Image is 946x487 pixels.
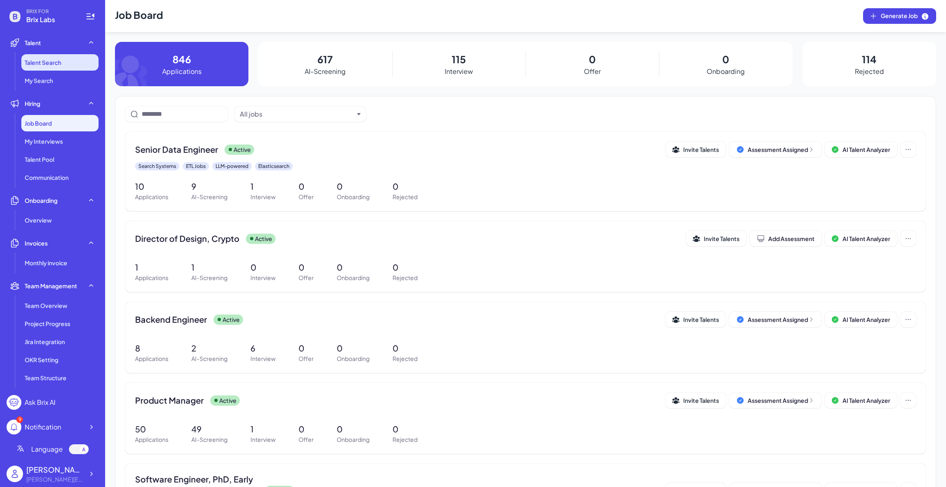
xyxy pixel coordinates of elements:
[255,162,293,170] div: Elasticsearch
[25,119,52,127] span: Job Board
[748,145,815,154] div: Assessment Assigned
[250,273,276,282] p: Interview
[135,273,168,282] p: Applications
[191,354,227,363] p: AI-Screening
[7,466,23,482] img: user_logo.png
[393,261,418,273] p: 0
[25,239,48,247] span: Invoices
[298,354,314,363] p: Offer
[825,142,897,157] button: AI Talent Analyzer
[704,235,739,242] span: Invite Talents
[135,162,179,170] div: Search Systems
[393,273,418,282] p: Rejected
[172,52,191,67] p: 846
[135,435,168,444] p: Applications
[707,67,745,76] p: Onboarding
[393,193,418,201] p: Rejected
[212,162,252,170] div: LLM-powered
[25,137,63,145] span: My Interviews
[843,146,890,153] span: AI Talent Analyzer
[25,99,40,108] span: Hiring
[337,180,370,193] p: 0
[25,374,67,382] span: Team Structure
[191,435,227,444] p: AI-Screening
[881,11,929,21] span: Generate Job
[686,231,746,246] button: Invite Talents
[191,261,227,273] p: 1
[26,464,84,475] div: Shuwei Yang
[250,342,276,354] p: 6
[393,354,418,363] p: Rejected
[25,39,41,47] span: Talent
[25,301,67,310] span: Team Overview
[25,216,52,224] span: Overview
[26,15,76,25] span: Brix Labs
[250,423,276,435] p: 1
[234,145,251,154] p: Active
[445,67,473,76] p: Interview
[748,396,815,404] div: Assessment Assigned
[729,142,822,157] button: Assessment Assigned
[31,444,63,454] span: Language
[135,342,168,354] p: 8
[25,356,58,364] span: OKR Setting
[452,52,466,67] p: 115
[183,162,209,170] div: ETL Jobs
[393,342,418,354] p: 0
[683,146,719,153] span: Invite Talents
[843,235,890,242] span: AI Talent Analyzer
[862,52,877,67] p: 114
[191,423,227,435] p: 49
[25,155,54,163] span: Talent Pool
[683,316,719,323] span: Invite Talents
[337,342,370,354] p: 0
[135,144,218,155] span: Senior Data Engineer
[825,312,897,327] button: AI Talent Analyzer
[666,312,726,327] button: Invite Talents
[25,173,69,181] span: Communication
[191,180,227,193] p: 9
[748,315,815,324] div: Assessment Assigned
[825,393,897,408] button: AI Talent Analyzer
[666,142,726,157] button: Invite Talents
[337,273,370,282] p: Onboarding
[317,52,333,67] p: 617
[25,338,65,346] span: Jira Integration
[825,231,897,246] button: AI Talent Analyzer
[135,180,168,193] p: 10
[250,261,276,273] p: 0
[683,397,719,404] span: Invite Talents
[25,422,61,432] div: Notification
[25,76,53,85] span: My Search
[855,67,884,76] p: Rejected
[584,67,601,76] p: Offer
[298,423,314,435] p: 0
[26,475,84,484] div: carol@joinbrix.com
[162,67,202,76] p: Applications
[26,8,76,15] span: BRIX FOR
[750,231,822,246] button: Add Assessment
[298,342,314,354] p: 0
[16,416,23,423] div: 9
[250,435,276,444] p: Interview
[298,180,314,193] p: 0
[135,314,207,325] span: Backend Engineer
[757,234,815,243] div: Add Assessment
[25,319,70,328] span: Project Progress
[191,193,227,201] p: AI-Screening
[722,52,729,67] p: 0
[589,52,596,67] p: 0
[298,435,314,444] p: Offer
[843,316,890,323] span: AI Talent Analyzer
[25,282,77,290] span: Team Management
[135,261,168,273] p: 1
[25,196,57,204] span: Onboarding
[135,395,204,406] span: Product Manager
[298,273,314,282] p: Offer
[337,354,370,363] p: Onboarding
[863,8,936,24] button: Generate Job
[298,193,314,201] p: Offer
[666,393,726,408] button: Invite Talents
[250,354,276,363] p: Interview
[337,261,370,273] p: 0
